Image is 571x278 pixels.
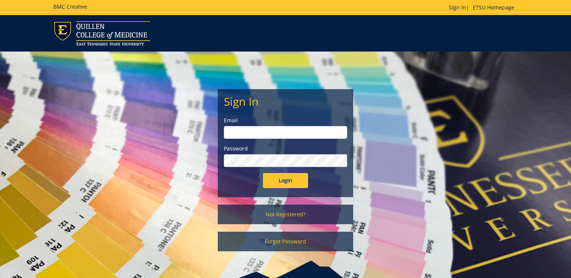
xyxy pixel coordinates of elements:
a: Sign In [449,4,466,11]
input: Login [263,173,308,188]
img: ETSU logo [53,21,150,46]
a: ETSU Homepage [469,4,518,11]
a: Forgot Password [218,232,353,251]
h2: Sign In [224,95,347,108]
a: Not Registered? [218,205,353,224]
label: Email [224,117,347,124]
p: | [449,4,518,11]
h5: BMC Creative [53,4,87,9]
label: Password [224,145,347,152]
